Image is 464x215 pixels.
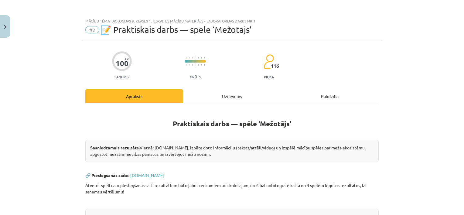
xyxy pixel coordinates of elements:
[90,145,140,150] strong: Sasniedzamais rezultāts.
[85,140,379,162] div: Vietnē: [DOMAIN_NAME], izpēta doto informāciju (teksts/attēli/video) un izspēlē mācību spēles par...
[85,172,129,178] strong: 🔗 Pieslēgšanās saite:
[4,25,6,29] img: icon-close-lesson-0947bae3869378f0d4975bcd49f059093ad1ed9edebbc8119c70593378902aed.svg
[190,75,201,79] p: Grūts
[183,89,281,103] div: Uzdevums
[85,182,379,195] p: Atverot spēli caur pieslēgšanās saiti rezultātiem būtu jābūt redzamiem arī skolotājam, drošībai n...
[263,54,274,69] img: students-c634bb4e5e11cddfef0936a35e636f08e4e9abd3cc4e673bd6f9a4125e45ecb1.svg
[130,172,164,178] a: [DOMAIN_NAME]
[85,19,379,23] div: Mācību tēma: Bioloģijas 9. klases 1. ieskaites mācību materiāls - laboratorijas darbs nr.1
[173,119,291,128] strong: Praktiskais darbs — spēle ‘Mežotājs’
[85,89,183,103] div: Apraksts
[204,64,205,66] img: icon-short-line-57e1e144782c952c97e751825c79c345078a6d821885a25fce030b3d8c18986b.svg
[101,25,252,35] span: 📝 Praktiskais darbs — spēle ‘Mežotājs’
[281,89,379,103] div: Palīdzība
[116,59,128,68] div: 100
[85,26,99,33] span: #2
[271,63,279,69] span: 116
[204,57,205,59] img: icon-short-line-57e1e144782c952c97e751825c79c345078a6d821885a25fce030b3d8c18986b.svg
[125,57,128,60] span: XP
[264,75,274,79] p: pilda
[112,75,132,79] p: Saņemsi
